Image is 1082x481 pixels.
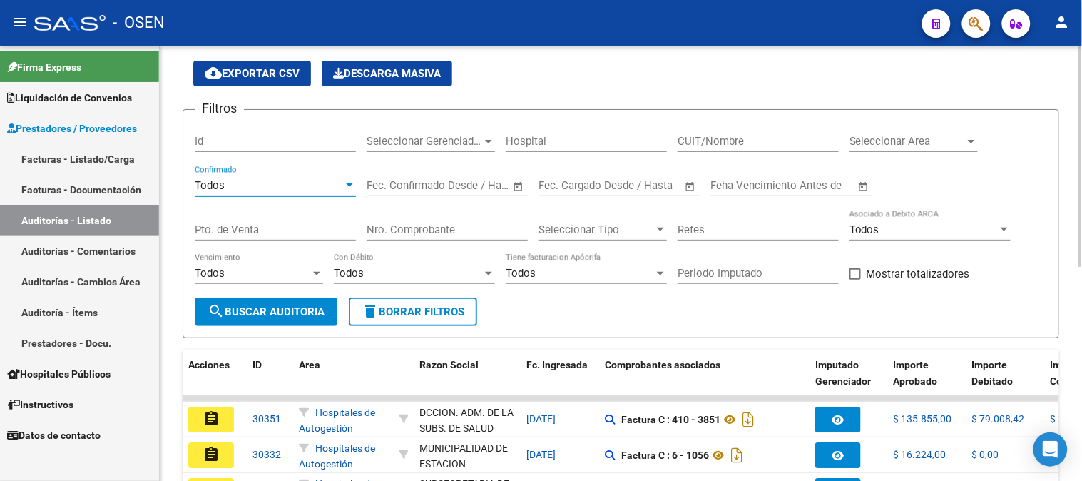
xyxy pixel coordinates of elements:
span: [DATE] [526,413,556,425]
span: 30351 [252,413,281,425]
span: Descarga Masiva [333,67,441,80]
span: $ 16.224,00 [894,449,946,460]
span: Comprobantes asociados [605,359,720,370]
input: End date [598,179,667,192]
span: Seleccionar Area [849,135,965,148]
span: Todos [195,179,225,192]
span: Exportar CSV [205,67,300,80]
button: Buscar Auditoria [195,298,337,326]
span: Hospitales Públicos [7,366,111,382]
mat-icon: person [1053,14,1071,31]
strong: Factura C : 6 - 1056 [621,450,709,461]
strong: Factura C : 410 - 3851 [621,414,720,425]
datatable-header-cell: Imputado Gerenciador [810,350,888,412]
div: - 30655791635 [419,440,515,470]
span: Seleccionar Tipo [539,223,654,236]
input: Start date [539,179,585,192]
mat-icon: search [208,303,225,320]
span: Mostrar totalizadores [867,265,970,283]
div: Open Intercom Messenger [1033,432,1068,467]
span: [DATE] [526,449,556,460]
span: $ 79.008,42 [972,413,1025,425]
datatable-header-cell: ID [247,350,293,412]
span: Area [299,359,320,370]
span: Importe Aprobado [894,359,938,387]
h3: Filtros [195,98,244,118]
span: Todos [334,267,364,280]
input: Start date [367,179,413,192]
button: Open calendar [511,178,527,195]
span: Todos [195,267,225,280]
span: Seleccionar Gerenciador [367,135,482,148]
span: Fc. Ingresada [526,359,588,370]
span: Todos [506,267,536,280]
button: Exportar CSV [193,61,311,86]
input: End date [426,179,495,192]
mat-icon: assignment [203,446,220,463]
button: Open calendar [856,178,872,195]
span: Razon Social [419,359,479,370]
mat-icon: menu [11,14,29,31]
span: Prestadores / Proveedores [7,121,137,136]
span: ID [252,359,262,370]
span: Instructivos [7,397,73,412]
span: Buscar Auditoria [208,305,325,318]
datatable-header-cell: Comprobantes asociados [599,350,810,412]
span: Imputado Gerenciador [815,359,872,387]
datatable-header-cell: Area [293,350,393,412]
span: Borrar Filtros [362,305,464,318]
span: Hospitales de Autogestión [299,407,375,435]
datatable-header-cell: Importe Aprobado [888,350,966,412]
button: Descarga Masiva [322,61,452,86]
button: Open calendar [683,178,699,195]
span: Firma Express [7,59,81,75]
mat-icon: delete [362,303,379,320]
app-download-masive: Descarga masiva de comprobantes (adjuntos) [322,61,452,86]
i: Descargar documento [739,408,757,431]
span: Todos [849,223,879,236]
datatable-header-cell: Razon Social [414,350,521,412]
span: $ 0,00 [972,449,999,460]
span: 30332 [252,449,281,460]
div: DCCION. ADM. DE LA SUBS. DE SALUD PCIA. DE NEUQUEN [419,405,515,453]
datatable-header-cell: Importe Debitado [966,350,1045,412]
button: Borrar Filtros [349,298,477,326]
span: Hospitales de Autogestión [299,442,375,470]
span: $ 135.855,00 [894,413,952,425]
span: Importe Debitado [972,359,1014,387]
i: Descargar documento [728,444,746,467]
div: - 30707519378 [419,405,515,435]
datatable-header-cell: Fc. Ingresada [521,350,599,412]
datatable-header-cell: Acciones [183,350,247,412]
mat-icon: assignment [203,410,220,427]
span: - OSEN [113,7,165,39]
span: Datos de contacto [7,427,101,443]
span: Acciones [188,359,230,370]
span: Liquidación de Convenios [7,90,132,106]
mat-icon: cloud_download [205,64,222,81]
